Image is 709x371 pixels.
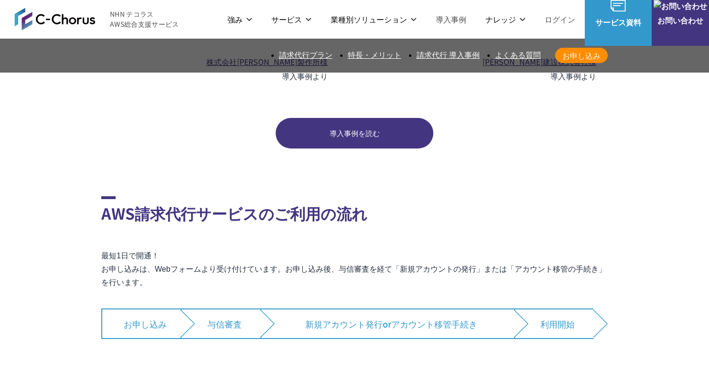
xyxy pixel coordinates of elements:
a: 請求代行 導入事例 [417,51,480,59]
p: サービス [271,13,312,25]
p: 最短1日で開通！ お申し込みは、Webフォームより受け付けています。お申し込み後、与信審査を経て「新規アカウントの発行」または「アカウント移管の手続き」を行います。 [101,249,608,289]
h2: AWS請求代行サービスのご利用の流れ [101,196,608,224]
a: 導入事例 [436,13,466,25]
img: AWS総合支援サービス C-Chorus [14,8,96,31]
img: 株式会社荒井製作所様 [109,39,195,96]
span: NHN テコラス AWS総合支援サービス [110,9,179,29]
span: お申し込み [555,50,608,62]
p: 導入事例より [206,70,328,82]
a: 導入事例を読む [276,118,433,148]
p: 業種別ソリューション [331,13,417,25]
a: 株式会社[PERSON_NAME]製作所様 [206,56,328,67]
a: 特長・メリット [348,51,401,59]
span: お問い合わせ [652,14,709,26]
span: 導入事例を読む [276,128,433,138]
a: よくある質問 [495,51,541,59]
li: 与信審査 [181,308,260,339]
img: 西松建設株式会社様 [385,39,471,96]
p: ナレッジ [485,13,526,25]
p: 強み [227,13,252,25]
p: 導入事例より [483,70,596,82]
span: サービス資料 [585,16,652,28]
a: お申し込み [555,48,608,63]
li: 新規アカウント発行 or アカウント移管手続き [260,308,514,339]
li: お申し込み [101,308,181,339]
a: ログイン [545,13,575,25]
a: [PERSON_NAME]建設株式会社様 [483,56,596,67]
a: AWS総合支援サービス C-Chorus NHN テコラスAWS総合支援サービス [14,8,179,31]
a: 請求代行プラン [279,51,333,59]
li: 利用開始 [514,308,593,339]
